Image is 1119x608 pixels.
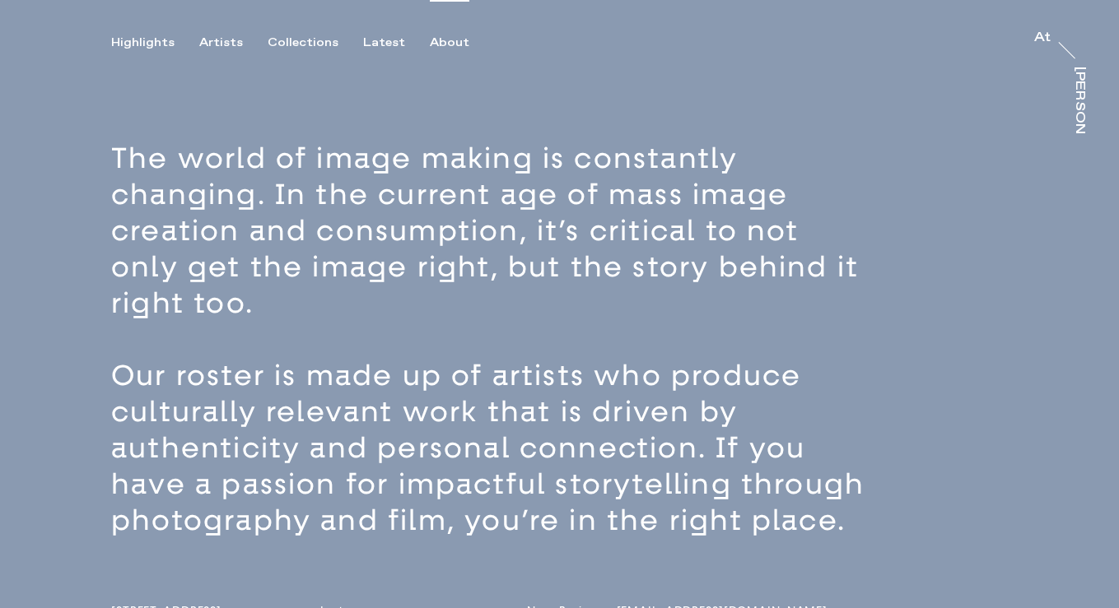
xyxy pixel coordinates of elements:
[199,35,243,50] div: Artists
[1034,31,1051,48] a: At
[430,35,494,50] button: About
[111,141,874,322] p: The world of image making is constantly changing. In the current age of mass image creation and c...
[363,35,430,50] button: Latest
[111,35,199,50] button: Highlights
[1070,67,1086,134] a: [PERSON_NAME]
[111,35,175,50] div: Highlights
[268,35,363,50] button: Collections
[430,35,469,50] div: About
[111,358,874,539] p: Our roster is made up of artists who produce culturally relevant work that is driven by authentic...
[363,35,405,50] div: Latest
[268,35,338,50] div: Collections
[199,35,268,50] button: Artists
[1073,67,1086,193] div: [PERSON_NAME]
